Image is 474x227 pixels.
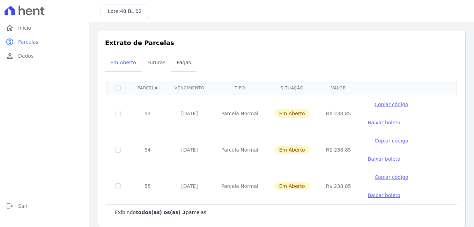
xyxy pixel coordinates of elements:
span: Baixar boleto [368,120,400,125]
a: Baixar boleto [368,119,400,126]
span: Copiar código [375,174,408,180]
a: Futuras [142,54,171,72]
a: homeInício [3,21,87,35]
td: Parcela Normal [213,168,267,204]
th: Situação [267,81,318,95]
i: logout [6,202,14,210]
span: Em Aberto [106,56,140,69]
span: 48 BL 02 [120,8,142,14]
span: Copiar código [375,138,408,144]
span: Baixar boleto [368,156,400,162]
td: [DATE] [166,132,213,168]
td: [DATE] [166,95,213,132]
a: paidParcelas [3,35,87,49]
span: Sair [18,203,28,210]
button: Copiar código [368,174,415,181]
td: Parcela Normal [213,95,267,132]
a: logoutSair [3,199,87,213]
i: home [6,24,14,32]
h3: Extrato de Parcelas [105,38,458,47]
td: R$ 238,85 [318,95,360,132]
td: R$ 238,85 [318,132,360,168]
th: Vencimento [166,81,213,95]
h3: Lote: [108,8,142,15]
span: Em Aberto [275,109,309,118]
td: Parcela Normal [213,132,267,168]
span: Em Aberto [275,182,309,190]
button: Copiar código [368,101,415,108]
span: Início [18,24,31,31]
th: Parcela [129,81,166,95]
th: Tipo [213,81,267,95]
span: Em Aberto [275,146,309,154]
td: R$ 238,85 [318,168,360,204]
i: person [6,52,14,60]
a: Baixar boleto [368,192,400,199]
td: 53 [129,95,166,132]
button: Copiar código [368,137,415,144]
p: Exibindo parcelas [115,209,206,216]
td: [DATE] [166,168,213,204]
span: Dados [18,52,34,59]
a: personDados [3,49,87,63]
a: Pagas [171,54,197,72]
span: Parcelas [18,38,38,45]
a: Baixar boleto [368,155,400,162]
span: Futuras [143,56,170,69]
th: Valor [318,81,360,95]
span: Pagas [172,56,195,69]
span: Baixar boleto [368,192,400,198]
b: todos(as) os(as) 3 [136,210,186,215]
i: paid [6,38,14,46]
span: Copiar código [375,102,408,107]
a: Em Aberto [105,54,142,72]
td: 55 [129,168,166,204]
td: 54 [129,132,166,168]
